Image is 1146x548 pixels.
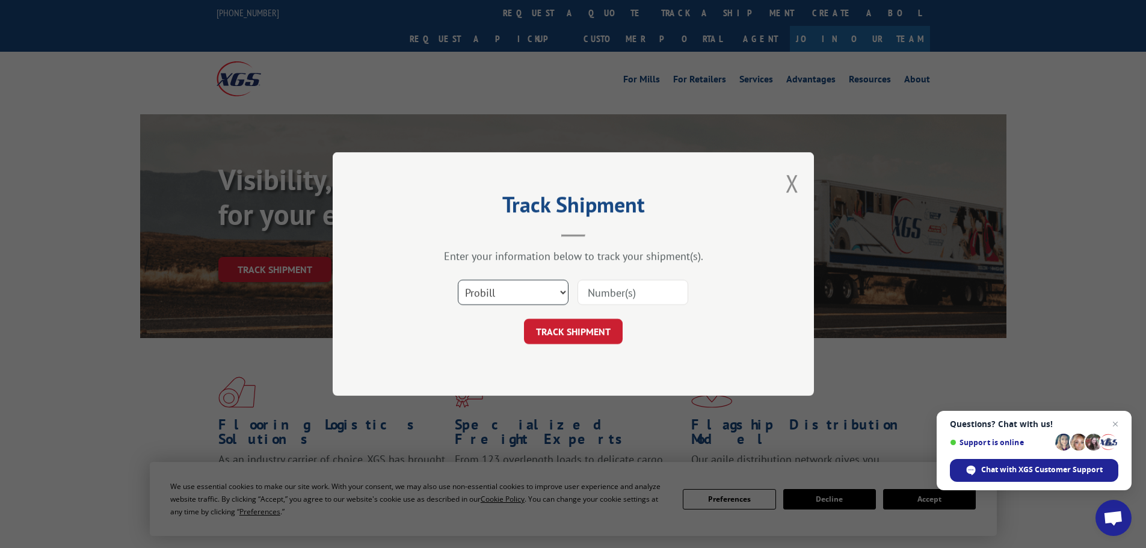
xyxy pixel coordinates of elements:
[1095,500,1132,536] div: Open chat
[1108,417,1123,431] span: Close chat
[393,196,754,219] h2: Track Shipment
[524,319,623,344] button: TRACK SHIPMENT
[786,167,799,199] button: Close modal
[578,280,688,305] input: Number(s)
[950,438,1051,447] span: Support is online
[950,419,1118,429] span: Questions? Chat with us!
[981,464,1103,475] span: Chat with XGS Customer Support
[950,459,1118,482] div: Chat with XGS Customer Support
[393,249,754,263] div: Enter your information below to track your shipment(s).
